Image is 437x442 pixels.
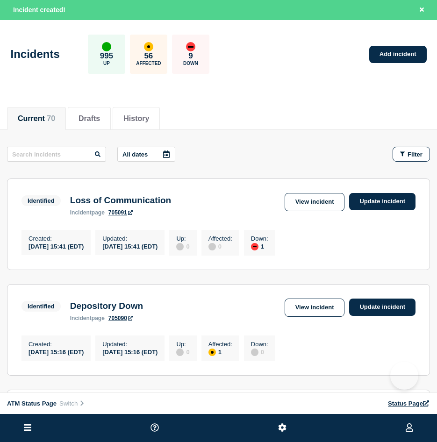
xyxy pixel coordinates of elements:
div: down [186,42,195,51]
p: Up : [176,341,189,348]
h3: Loss of Communication [70,195,171,206]
p: Down : [251,235,268,242]
h3: Depository Down [70,301,143,311]
p: Affected [136,61,161,66]
p: 56 [144,51,153,61]
div: [DATE] 15:16 (EDT) [102,348,158,356]
span: incident [70,315,92,321]
a: Update incident [349,193,416,210]
p: Up : [176,235,189,242]
div: disabled [176,349,184,356]
div: [DATE] 15:41 (EDT) [29,242,84,250]
div: 1 [208,348,232,356]
button: Switch [57,399,88,407]
button: Drafts [79,114,100,123]
p: Down : [251,341,268,348]
div: disabled [176,243,184,250]
p: Created : [29,235,84,242]
a: Status Page [388,400,430,407]
p: Updated : [102,341,158,348]
span: Identified [21,195,61,206]
h1: Incidents [11,48,60,61]
div: 0 [176,348,189,356]
div: affected [208,349,216,356]
button: History [123,114,149,123]
input: Search incidents [7,147,106,162]
span: Incident created! [13,6,65,14]
p: page [70,315,105,321]
div: disabled [251,349,258,356]
p: Affected : [208,235,232,242]
div: up [102,42,111,51]
p: 995 [100,51,113,61]
p: Up [103,61,110,66]
button: Filter [393,147,430,162]
p: Affected : [208,341,232,348]
a: Add incident [369,46,427,63]
p: 9 [188,51,193,61]
p: All dates [122,151,148,158]
span: ATM Status Page [7,400,57,407]
div: down [251,243,258,250]
div: disabled [208,243,216,250]
div: 0 [176,242,189,250]
a: View incident [285,193,345,211]
p: Updated : [102,235,158,242]
div: [DATE] 15:41 (EDT) [102,242,158,250]
p: page [70,209,105,216]
p: Created : [29,341,84,348]
p: Down [183,61,198,66]
a: 705090 [108,315,133,321]
button: Close banner [416,5,428,15]
button: Current 70 [18,114,55,123]
span: 70 [47,114,55,122]
span: incident [70,209,92,216]
a: View incident [285,299,345,317]
span: Identified [21,301,61,312]
div: affected [144,42,153,51]
button: All dates [117,147,175,162]
div: 1 [251,242,268,250]
iframe: Help Scout Beacon - Open [390,362,418,390]
div: [DATE] 15:16 (EDT) [29,348,84,356]
div: 0 [208,242,232,250]
span: Filter [408,151,423,158]
a: Update incident [349,299,416,316]
div: 0 [251,348,268,356]
a: 705091 [108,209,133,216]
